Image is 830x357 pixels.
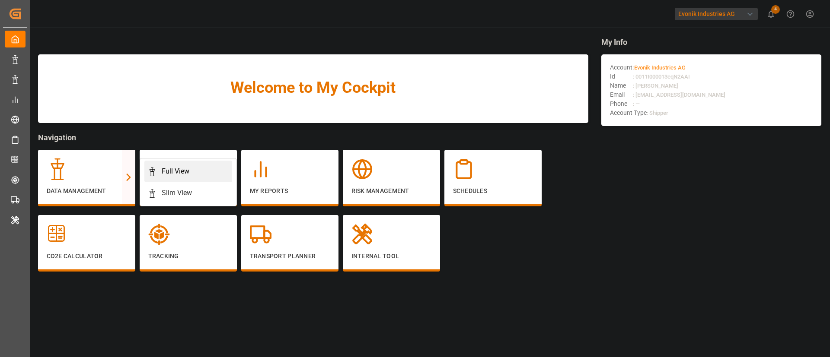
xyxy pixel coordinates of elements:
p: Tracking [148,252,228,261]
p: Transport Planner [250,252,330,261]
p: Data Management [47,186,127,196]
p: Schedules [453,186,533,196]
div: Evonik Industries AG [675,8,758,20]
span: Name [610,81,633,90]
button: show 4 new notifications [761,4,781,24]
a: Slim View [144,182,232,204]
span: My Info [601,36,821,48]
span: 4 [771,5,780,14]
span: : [633,64,686,71]
span: Evonik Industries AG [634,64,686,71]
a: Full View [144,161,232,182]
button: Evonik Industries AG [675,6,761,22]
span: : [EMAIL_ADDRESS][DOMAIN_NAME] [633,92,725,98]
p: Risk Management [351,186,431,196]
span: Account Type [610,108,647,117]
span: : Shipper [647,110,668,116]
span: Email [610,90,633,99]
button: Help Center [781,4,800,24]
span: : — [633,101,640,107]
span: Account [610,63,633,72]
p: My Reports [250,186,330,196]
span: Phone [610,99,633,108]
span: Welcome to My Cockpit [55,76,571,99]
span: Navigation [38,132,588,143]
div: Slim View [162,188,192,198]
p: Internal Tool [351,252,431,261]
span: : [PERSON_NAME] [633,82,678,89]
span: Id [610,72,633,81]
p: CO2e Calculator [47,252,127,261]
span: : 0011t000013eqN2AAI [633,73,690,80]
div: Full View [162,166,189,177]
